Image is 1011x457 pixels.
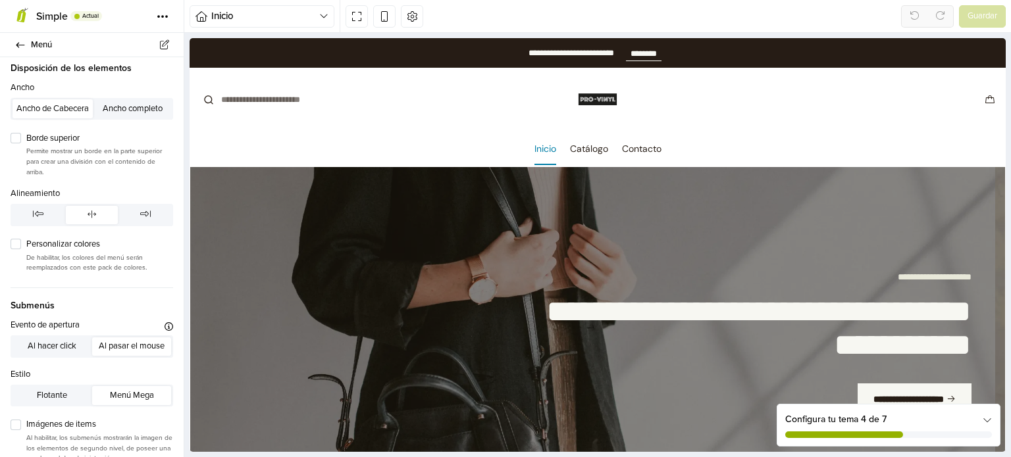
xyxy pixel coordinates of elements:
[959,5,1006,28] button: Guardar
[11,187,60,201] label: Alineamiento
[13,99,93,118] button: Ancho de Cabecera
[8,49,30,75] button: Submit
[26,238,173,251] label: Personalizar colores
[785,412,992,426] div: Configura tu tema 4 de 7
[26,132,173,145] label: Borde superior
[93,99,171,118] button: Ancho completo
[92,386,171,404] button: Menú Mega
[11,319,80,332] label: Evento de apertura
[11,287,173,312] span: Submenús
[82,13,99,19] span: Actual
[11,50,173,75] span: Disposición de los elementos
[26,418,173,431] label: Imágenes de items
[211,9,319,24] span: Inicio
[380,94,419,127] a: Catálogo
[92,337,171,356] button: Al pasar el mouse
[13,386,91,404] button: Flotante
[432,94,472,127] a: Contacto
[345,94,367,127] a: Inicio
[11,82,34,95] label: Ancho
[31,36,168,54] span: Menú
[26,146,173,177] p: Permite mostrar un borde en la parte superior para crear una división con el contenido de arriba.
[26,253,173,273] p: De habilitar, los colores del menú serán reemplazados con este pack de colores.
[36,10,68,23] span: Simple
[386,45,430,78] img: Pro Vinyl SpA
[190,5,334,28] button: Inicio
[13,337,91,356] button: Al hacer click
[968,10,997,23] span: Guardar
[792,53,808,71] button: Carro
[777,404,1000,446] div: Configura tu tema 4 de 7
[11,368,30,381] label: Estilo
